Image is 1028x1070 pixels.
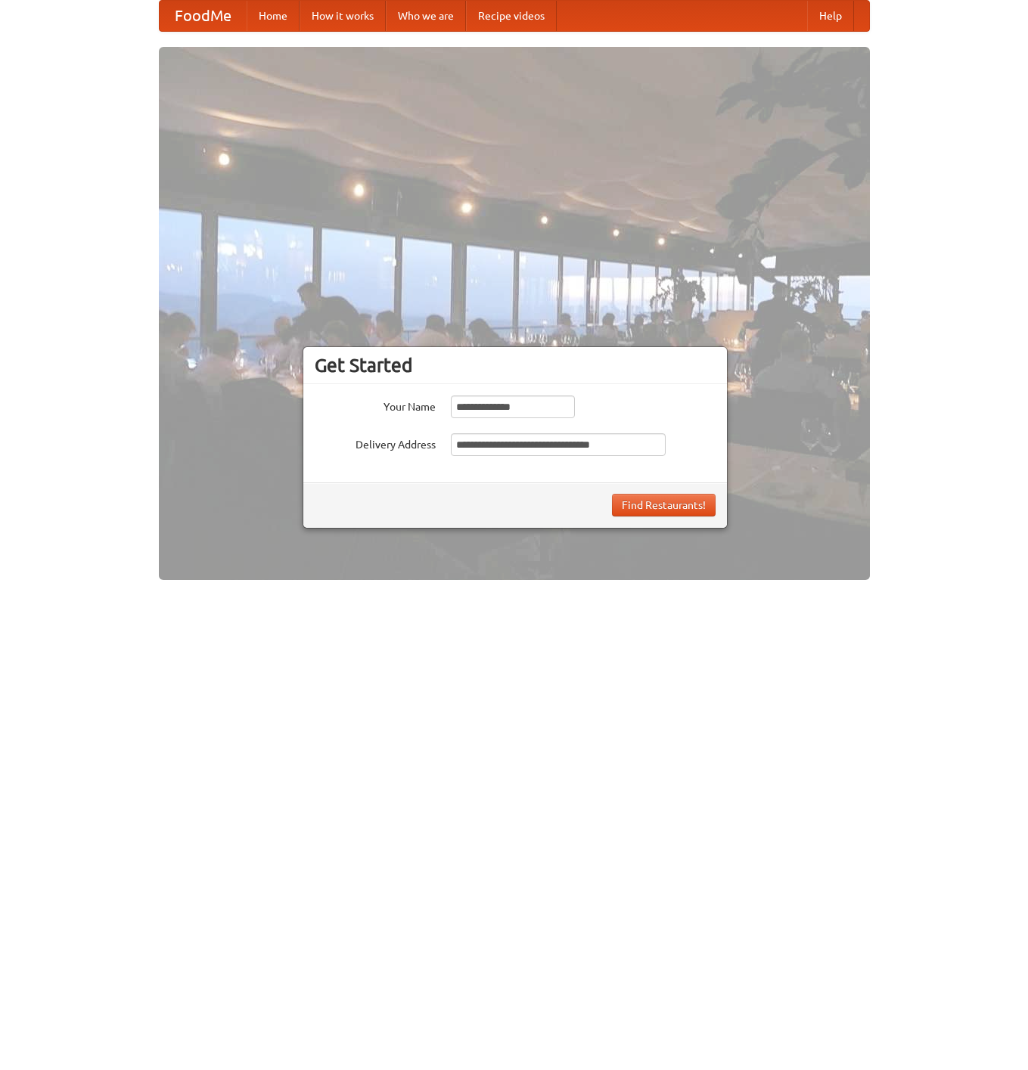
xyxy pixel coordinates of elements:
a: Who we are [386,1,466,31]
button: Find Restaurants! [612,494,716,516]
a: Help [807,1,854,31]
label: Delivery Address [315,433,436,452]
a: Recipe videos [466,1,557,31]
label: Your Name [315,395,436,414]
a: FoodMe [160,1,247,31]
a: How it works [300,1,386,31]
a: Home [247,1,300,31]
h3: Get Started [315,354,716,377]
